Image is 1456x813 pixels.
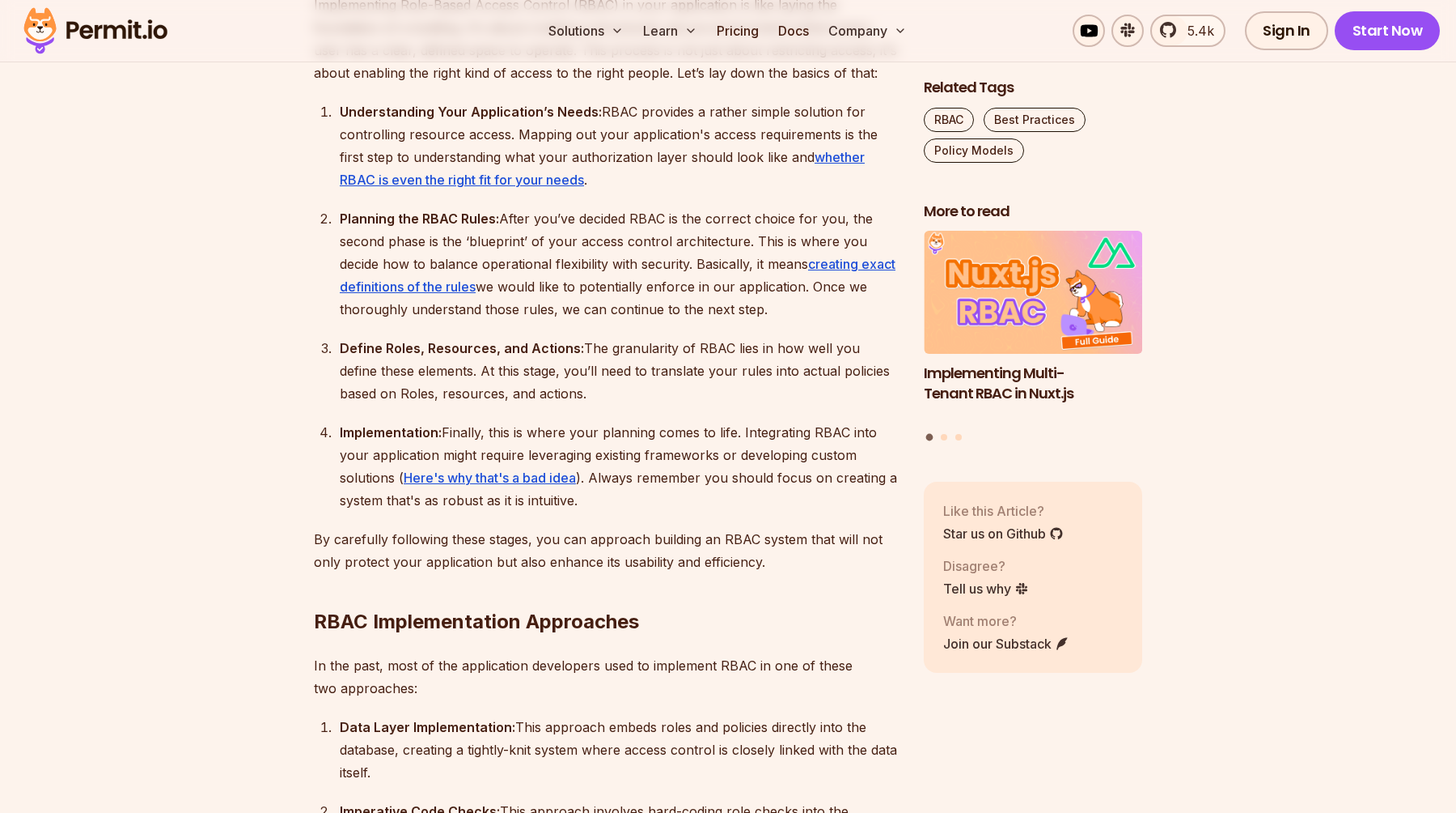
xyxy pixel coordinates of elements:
strong: Understanding Your Application’s Needs: [340,104,602,120]
li: 1 of 3 [924,232,1142,424]
a: RBAC [924,108,974,132]
p: In the past, most of the application developers used to implement RBAC in one of these two approa... [314,654,898,700]
a: Tell us why [943,579,1029,598]
a: 5.4k [1150,15,1225,47]
div: Finally, this is where your planning comes to life. Integrating RBAC into your application might ... [340,421,898,512]
img: Permit logo [16,3,175,58]
button: Company [822,15,913,47]
div: After you’ve decided RBAC is the correct choice for you, the second phase is the ‘blueprint’ of y... [340,207,898,321]
div: This approach embeds roles and policies directly into the database, creating a tightly-knit syste... [340,716,898,784]
button: Learn [637,15,704,47]
div: RBAC provides a rather simple solution for controlling resource access. Mapping out your applicat... [340,100,898,191]
a: Star us on Github [943,524,1064,543]
p: By carefully following these stages, you can approach building an RBAC system that will not only ... [314,528,898,573]
h2: RBAC Implementation Approaches [314,544,898,635]
a: Sign In [1245,11,1328,50]
img: Implementing Multi-Tenant RBAC in Nuxt.js [924,232,1142,355]
strong: Define Roles, Resources, and Actions: [340,340,584,356]
strong: Data Layer Implementation: [340,719,515,735]
a: Start Now [1335,11,1441,50]
p: Like this Article? [943,501,1064,521]
span: 5.4k [1178,21,1214,40]
a: Pricing [710,15,765,47]
div: Posts [924,232,1142,444]
button: Go to slide 3 [955,434,962,441]
a: Best Practices [984,108,1086,132]
button: Go to slide 2 [941,434,947,441]
a: Docs [772,15,815,47]
strong: Implementation: [340,424,442,441]
a: Join our Substack [943,634,1069,653]
button: Solutions [542,15,630,47]
a: Implementing Multi-Tenant RBAC in Nuxt.jsImplementing Multi-Tenant RBAC in Nuxt.js [924,232,1142,424]
button: Go to slide 1 [926,434,933,441]
div: The granularity of RBAC lies in how well you define these elements. At this stage, you’ll need to... [340,337,898,405]
p: Disagree? [943,556,1029,576]
h3: Implementing Multi-Tenant RBAC in Nuxt.js [924,364,1142,404]
h2: Related Tags [924,78,1142,98]
strong: Planning the RBAC Rules: [340,211,499,227]
a: Policy Models [924,138,1024,163]
a: Here's why that's a bad idea [404,470,576,486]
p: Want more? [943,611,1069,631]
h2: More to read [924,202,1142,222]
